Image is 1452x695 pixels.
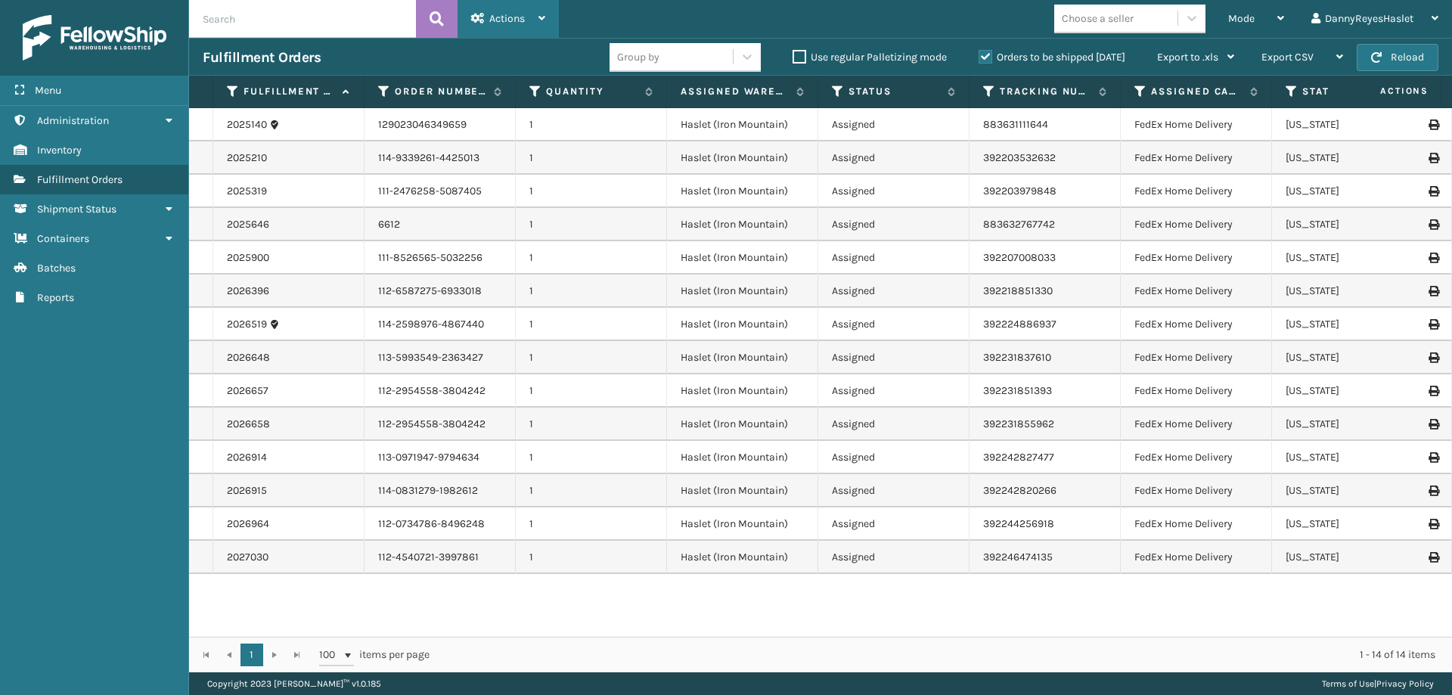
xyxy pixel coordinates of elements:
[1357,44,1438,71] button: Reload
[365,408,516,441] td: 112-2954558-3804242
[516,308,667,341] td: 1
[1121,374,1272,408] td: FedEx Home Delivery
[207,672,381,695] p: Copyright 2023 [PERSON_NAME]™ v 1.0.185
[516,108,667,141] td: 1
[365,507,516,541] td: 112-0734786-8496248
[1429,519,1438,529] i: Print Label
[227,550,268,565] a: 2027030
[667,374,818,408] td: Haslet (Iron Mountain)
[983,218,1055,231] a: 883632767742
[983,351,1051,364] a: 392231837610
[818,341,970,374] td: Assigned
[983,517,1054,530] a: 392244256918
[1121,175,1272,208] td: FedEx Home Delivery
[983,484,1056,497] a: 392242820266
[1272,507,1423,541] td: [US_STATE]
[1272,308,1423,341] td: [US_STATE]
[1121,308,1272,341] td: FedEx Home Delivery
[979,51,1125,64] label: Orders to be shipped [DATE]
[365,208,516,241] td: 6612
[818,308,970,341] td: Assigned
[1228,12,1255,25] span: Mode
[1272,474,1423,507] td: [US_STATE]
[1157,51,1218,64] span: Export to .xls
[1121,341,1272,374] td: FedEx Home Delivery
[983,284,1053,297] a: 392218851330
[516,241,667,275] td: 1
[365,341,516,374] td: 113-5993549-2363427
[667,341,818,374] td: Haslet (Iron Mountain)
[818,275,970,308] td: Assigned
[681,85,789,98] label: Assigned Warehouse
[667,241,818,275] td: Haslet (Iron Mountain)
[365,175,516,208] td: 111-2476258-5087405
[1000,85,1091,98] label: Tracking Number
[983,118,1048,131] a: 883631111644
[365,308,516,341] td: 114-2598976-4867440
[37,291,74,304] span: Reports
[1121,208,1272,241] td: FedEx Home Delivery
[1272,141,1423,175] td: [US_STATE]
[667,208,818,241] td: Haslet (Iron Mountain)
[1322,672,1434,695] div: |
[365,474,516,507] td: 114-0831279-1982612
[1121,474,1272,507] td: FedEx Home Delivery
[203,48,321,67] h3: Fulfillment Orders
[983,384,1052,397] a: 392231851393
[319,644,430,666] span: items per page
[1272,441,1423,474] td: [US_STATE]
[227,184,267,199] a: 2025319
[1429,253,1438,263] i: Print Label
[227,450,267,465] a: 2026914
[983,318,1056,330] a: 392224886937
[1272,541,1423,574] td: [US_STATE]
[1429,119,1438,130] i: Print Label
[365,374,516,408] td: 112-2954558-3804242
[983,551,1053,563] a: 392246474135
[983,451,1054,464] a: 392242827477
[983,185,1056,197] a: 392203979848
[227,317,267,332] a: 2026519
[1429,352,1438,363] i: Print Label
[1429,286,1438,296] i: Print Label
[1429,386,1438,396] i: Print Label
[1062,11,1134,26] div: Choose a seller
[667,141,818,175] td: Haslet (Iron Mountain)
[227,483,267,498] a: 2026915
[793,51,947,64] label: Use regular Palletizing mode
[1121,141,1272,175] td: FedEx Home Delivery
[365,441,516,474] td: 113-0971947-9794634
[983,151,1056,164] a: 392203532632
[516,541,667,574] td: 1
[1121,275,1272,308] td: FedEx Home Delivery
[667,308,818,341] td: Haslet (Iron Mountain)
[667,108,818,141] td: Haslet (Iron Mountain)
[818,374,970,408] td: Assigned
[1272,374,1423,408] td: [US_STATE]
[667,507,818,541] td: Haslet (Iron Mountain)
[227,350,270,365] a: 2026648
[1302,85,1394,98] label: State
[1333,79,1438,104] span: Actions
[1121,408,1272,441] td: FedEx Home Delivery
[365,141,516,175] td: 114-9339261-4425013
[516,275,667,308] td: 1
[1121,541,1272,574] td: FedEx Home Delivery
[516,474,667,507] td: 1
[1429,153,1438,163] i: Print Label
[1121,507,1272,541] td: FedEx Home Delivery
[395,85,486,98] label: Order Number
[451,647,1435,662] div: 1 - 14 of 14 items
[1429,319,1438,330] i: Print Label
[227,417,270,432] a: 2026658
[489,12,525,25] span: Actions
[818,175,970,208] td: Assigned
[516,341,667,374] td: 1
[227,117,267,132] a: 2025140
[1272,108,1423,141] td: [US_STATE]
[365,108,516,141] td: 129023046349659
[818,507,970,541] td: Assigned
[227,250,269,265] a: 2025900
[818,208,970,241] td: Assigned
[1121,108,1272,141] td: FedEx Home Delivery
